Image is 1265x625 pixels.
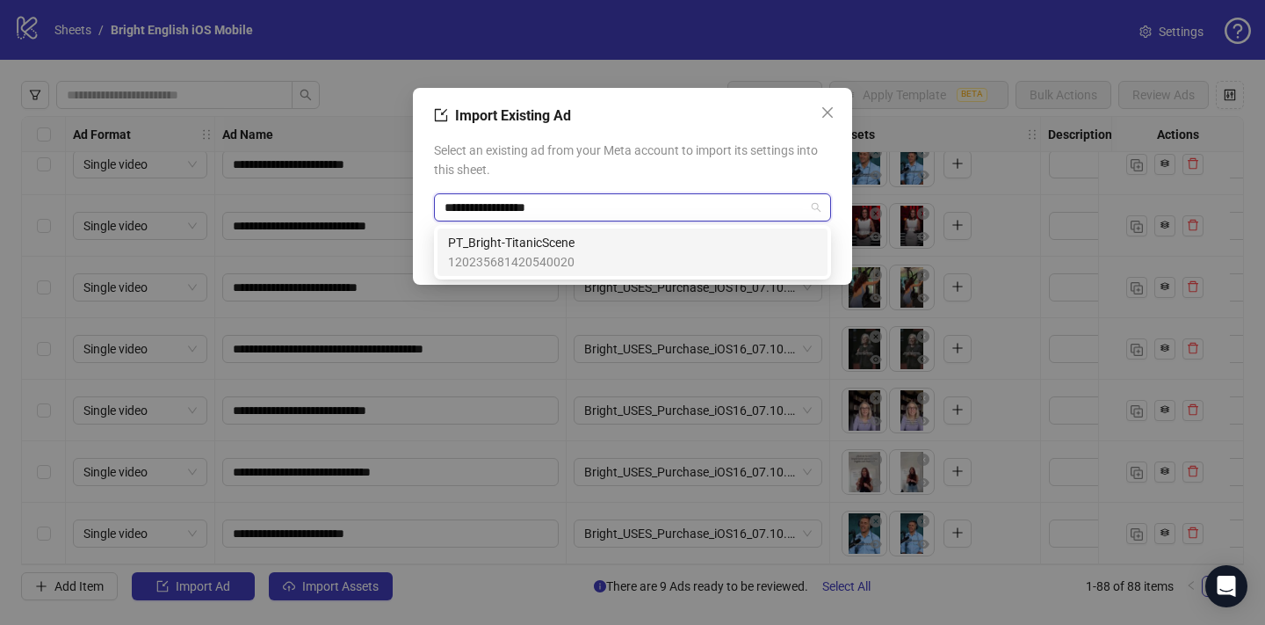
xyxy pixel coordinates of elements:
div: PT_Bright-TitanicScene [437,229,828,276]
button: Close [813,98,842,127]
span: import [434,108,448,122]
span: close [820,105,835,120]
div: Open Intercom Messenger [1205,565,1247,607]
span: Select an existing ad from your Meta account to import its settings into this sheet. [434,141,831,179]
span: PT_Bright-TitanicScene [448,233,575,252]
span: Import Existing Ad [455,107,571,124]
span: 120235681420540020 [448,252,575,272]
